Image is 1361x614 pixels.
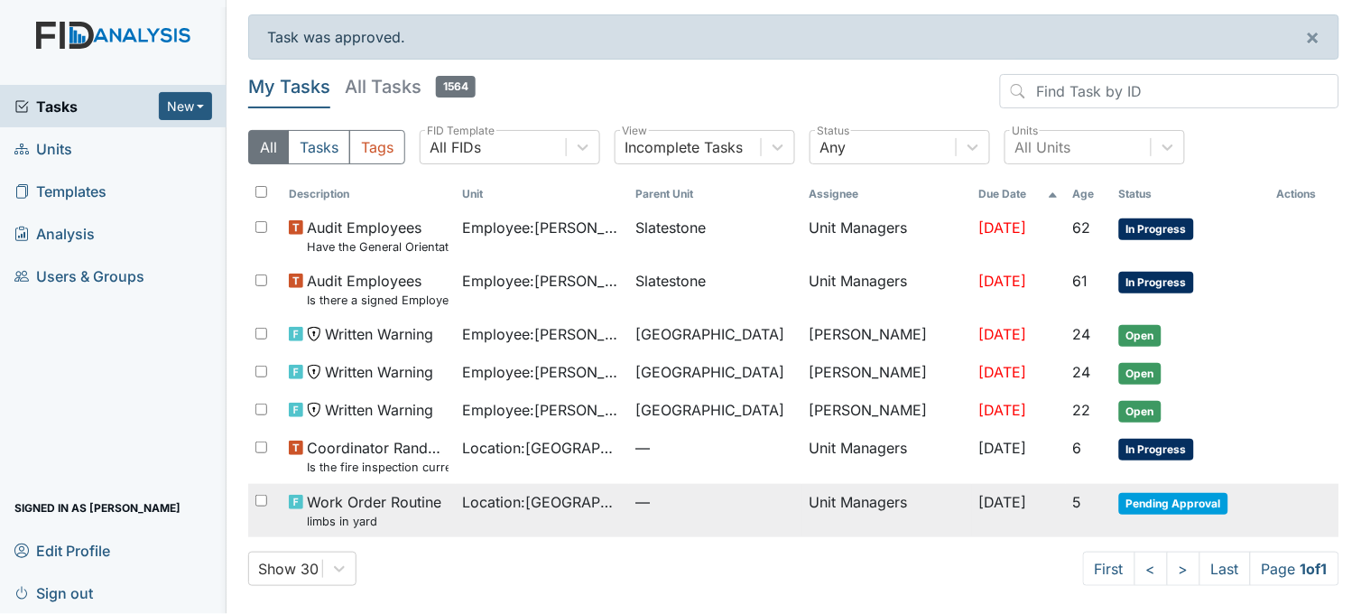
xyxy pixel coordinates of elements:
span: Employee : [PERSON_NAME] [463,270,622,292]
span: Open [1119,401,1162,423]
span: [DATE] [979,272,1027,290]
span: [GEOGRAPHIC_DATA] [636,399,785,421]
span: Sign out [14,579,93,607]
a: First [1083,552,1135,586]
th: Toggle SortBy [1112,179,1270,209]
strong: 1 of 1 [1301,560,1328,578]
div: Show 30 [258,558,319,580]
span: [GEOGRAPHIC_DATA] [636,323,785,345]
span: Work Order Routine limbs in yard [307,491,441,530]
div: All Units [1014,136,1070,158]
div: Task was approved. [248,14,1339,60]
span: Employee : [PERSON_NAME][GEOGRAPHIC_DATA] [463,399,622,421]
th: Toggle SortBy [282,179,455,209]
button: All [248,130,289,164]
button: Tasks [288,130,350,164]
h5: All Tasks [345,74,476,99]
span: [DATE] [979,439,1027,457]
span: Written Warning [325,323,433,345]
nav: task-pagination [1083,552,1339,586]
a: < [1134,552,1168,586]
span: 24 [1073,325,1091,343]
div: All FIDs [430,136,481,158]
button: × [1288,15,1338,59]
small: Is there a signed Employee Job Description in the file for the employee's current position? [307,292,448,309]
td: Unit Managers [802,209,972,263]
span: — [636,491,795,513]
td: [PERSON_NAME] [802,354,972,392]
td: Unit Managers [802,430,972,483]
td: Unit Managers [802,263,972,316]
span: Employee : [PERSON_NAME] [463,217,622,238]
button: New [159,92,213,120]
h5: My Tasks [248,74,330,99]
th: Toggle SortBy [629,179,802,209]
span: 1564 [436,76,476,98]
span: Signed in as [PERSON_NAME] [14,494,181,522]
span: 62 [1073,219,1091,237]
span: Users & Groups [14,262,144,290]
small: limbs in yard [307,513,441,530]
div: Any [819,136,846,158]
span: Open [1119,363,1162,385]
span: Audit Employees Have the General Orientation and ICF Orientation forms been completed? [307,217,448,256]
input: Toggle All Rows Selected [255,186,267,198]
span: Edit Profile [14,536,110,564]
button: Tags [349,130,405,164]
div: Incomplete Tasks [625,136,743,158]
span: [DATE] [979,219,1027,237]
span: 6 [1073,439,1082,457]
span: Written Warning [325,399,433,421]
span: Analysis [14,219,95,247]
span: Employee : [PERSON_NAME] [463,323,622,345]
th: Toggle SortBy [456,179,629,209]
a: > [1167,552,1200,586]
span: 5 [1073,493,1082,511]
td: [PERSON_NAME] [802,392,972,430]
span: [DATE] [979,401,1027,419]
span: Pending Approval [1119,493,1228,515]
span: Location : [GEOGRAPHIC_DATA] [463,491,622,513]
a: Tasks [14,96,159,117]
th: Toggle SortBy [972,179,1066,209]
span: Units [14,135,72,163]
span: Open [1119,325,1162,347]
th: Actions [1270,179,1339,209]
span: Templates [14,177,106,205]
span: Location : [GEOGRAPHIC_DATA] [463,437,622,459]
small: Have the General Orientation and ICF Orientation forms been completed? [307,238,448,256]
span: 24 [1073,363,1091,381]
div: Type filter [248,130,405,164]
span: [GEOGRAPHIC_DATA] [636,361,785,383]
span: [DATE] [979,493,1027,511]
th: Toggle SortBy [1066,179,1112,209]
span: 61 [1073,272,1088,290]
span: Slatestone [636,270,707,292]
span: Employee : [PERSON_NAME] [463,361,622,383]
input: Find Task by ID [1000,74,1339,108]
span: × [1306,23,1320,50]
span: 22 [1073,401,1091,419]
th: Assignee [802,179,972,209]
small: Is the fire inspection current (from the Fire [PERSON_NAME])? [307,459,448,476]
span: Audit Employees Is there a signed Employee Job Description in the file for the employee's current... [307,270,448,309]
a: Last [1199,552,1251,586]
td: [PERSON_NAME] [802,316,972,354]
span: [DATE] [979,325,1027,343]
span: Written Warning [325,361,433,383]
span: Coordinator Random Is the fire inspection current (from the Fire Marshall)? [307,437,448,476]
span: In Progress [1119,272,1194,293]
span: [DATE] [979,363,1027,381]
span: In Progress [1119,219,1194,240]
span: — [636,437,795,459]
span: In Progress [1119,439,1194,460]
td: Unit Managers [802,484,972,537]
span: Page [1250,552,1339,586]
span: Slatestone [636,217,707,238]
